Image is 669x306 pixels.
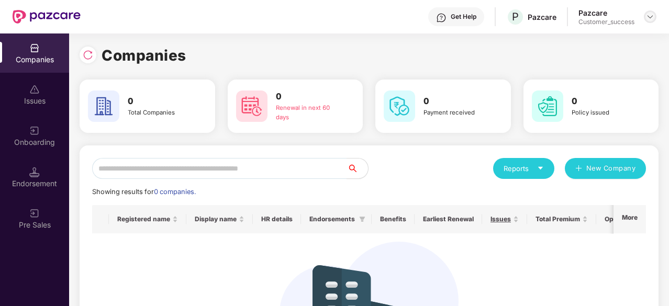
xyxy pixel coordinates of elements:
[575,165,582,173] span: plus
[29,43,40,53] img: svg+xml;base64,PHN2ZyBpZD0iQ29tcGFuaWVzIiB4bWxucz0iaHR0cDovL3d3dy53My5vcmcvMjAwMC9zdmciIHdpZHRoPS...
[236,90,267,122] img: svg+xml;base64,PHN2ZyB4bWxucz0iaHR0cDovL3d3dy53My5vcmcvMjAwMC9zdmciIHdpZHRoPSI2MCIgaGVpZ2h0PSI2MC...
[528,12,556,22] div: Pazcare
[614,205,646,233] th: More
[347,158,369,179] button: search
[128,95,193,108] h3: 0
[578,18,634,26] div: Customer_success
[195,215,237,223] span: Display name
[423,95,489,108] h3: 0
[359,216,365,222] span: filter
[276,90,341,104] h3: 0
[572,95,637,108] h3: 0
[29,167,40,177] img: svg+xml;base64,PHN2ZyB3aWR0aD0iMTQuNSIgaGVpZ2h0PSIxNC41IiB2aWV3Qm94PSIwIDAgMTYgMTYiIGZpbGw9Im5vbm...
[605,215,646,223] span: Ops Manager
[436,13,447,23] img: svg+xml;base64,PHN2ZyBpZD0iSGVscC0zMngzMiIgeG1sbnM9Imh0dHA6Ly93d3cudzMub3JnLzIwMDAvc3ZnIiB3aWR0aD...
[532,90,563,122] img: svg+xml;base64,PHN2ZyB4bWxucz0iaHR0cDovL3d3dy53My5vcmcvMjAwMC9zdmciIHdpZHRoPSI2MCIgaGVpZ2h0PSI2MC...
[83,50,93,60] img: svg+xml;base64,PHN2ZyBpZD0iUmVsb2FkLTMyeDMyIiB4bWxucz0iaHR0cDovL3d3dy53My5vcmcvMjAwMC9zdmciIHdpZH...
[29,84,40,95] img: svg+xml;base64,PHN2ZyBpZD0iSXNzdWVzX2Rpc2FibGVkIiB4bWxucz0iaHR0cDovL3d3dy53My5vcmcvMjAwMC9zdmciIH...
[536,215,580,223] span: Total Premium
[384,90,415,122] img: svg+xml;base64,PHN2ZyB4bWxucz0iaHR0cDovL3d3dy53My5vcmcvMjAwMC9zdmciIHdpZHRoPSI2MCIgaGVpZ2h0PSI2MC...
[482,205,527,233] th: Issues
[565,158,646,179] button: plusNew Company
[512,10,519,23] span: P
[253,205,301,233] th: HR details
[490,215,511,223] span: Issues
[154,188,196,196] span: 0 companies.
[372,205,415,233] th: Benefits
[186,205,253,233] th: Display name
[117,215,170,223] span: Registered name
[586,163,636,174] span: New Company
[276,104,341,122] div: Renewal in next 60 days
[88,90,119,122] img: svg+xml;base64,PHN2ZyB4bWxucz0iaHR0cDovL3d3dy53My5vcmcvMjAwMC9zdmciIHdpZHRoPSI2MCIgaGVpZ2h0PSI2MC...
[357,213,367,225] span: filter
[504,163,544,174] div: Reports
[92,188,196,196] span: Showing results for
[29,126,40,136] img: svg+xml;base64,PHN2ZyB3aWR0aD0iMjAiIGhlaWdodD0iMjAiIHZpZXdCb3g9IjAgMCAyMCAyMCIgZmlsbD0ibm9uZSIgeG...
[309,215,355,223] span: Endorsements
[102,44,186,67] h1: Companies
[128,108,193,118] div: Total Companies
[537,165,544,172] span: caret-down
[451,13,476,21] div: Get Help
[572,108,637,118] div: Policy issued
[13,10,81,24] img: New Pazcare Logo
[527,205,596,233] th: Total Premium
[109,205,186,233] th: Registered name
[578,8,634,18] div: Pazcare
[347,164,368,173] span: search
[423,108,489,118] div: Payment received
[29,208,40,219] img: svg+xml;base64,PHN2ZyB3aWR0aD0iMjAiIGhlaWdodD0iMjAiIHZpZXdCb3g9IjAgMCAyMCAyMCIgZmlsbD0ibm9uZSIgeG...
[646,13,654,21] img: svg+xml;base64,PHN2ZyBpZD0iRHJvcGRvd24tMzJ4MzIiIHhtbG5zPSJodHRwOi8vd3d3LnczLm9yZy8yMDAwL3N2ZyIgd2...
[415,205,482,233] th: Earliest Renewal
